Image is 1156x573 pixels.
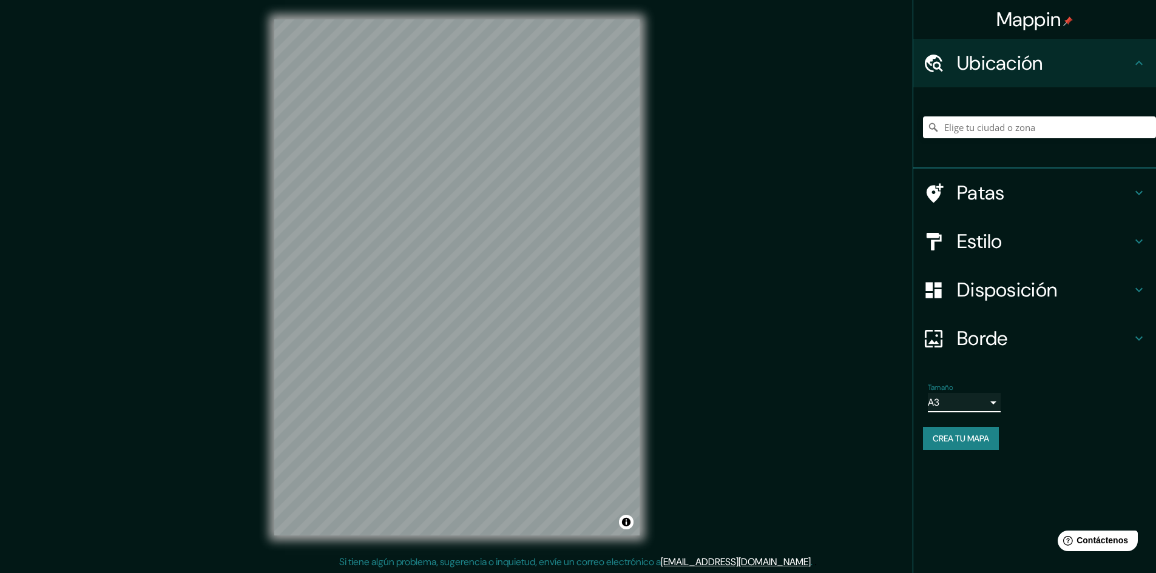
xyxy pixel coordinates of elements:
div: Borde [913,314,1156,363]
font: Patas [957,180,1005,206]
div: A3 [928,393,1001,412]
font: . [811,555,813,568]
button: Crea tu mapa [923,427,999,450]
div: Patas [913,169,1156,217]
font: Si tiene algún problema, sugerencia o inquietud, envíe un correo electrónico a [339,555,661,568]
font: A3 [928,396,939,409]
img: pin-icon.png [1063,16,1073,26]
div: Ubicación [913,39,1156,87]
div: Disposición [913,266,1156,314]
div: Estilo [913,217,1156,266]
input: Elige tu ciudad o zona [923,116,1156,138]
font: Estilo [957,229,1002,254]
font: Disposición [957,277,1057,303]
font: Crea tu mapa [933,433,989,444]
button: Activar o desactivar atribución [619,515,634,529]
font: Tamaño [928,383,953,392]
font: Mappin [996,7,1061,32]
font: Ubicación [957,50,1043,76]
a: [EMAIL_ADDRESS][DOMAIN_NAME] [661,555,811,568]
font: . [813,555,814,568]
font: . [814,555,817,568]
font: Borde [957,326,1008,351]
canvas: Mapa [274,19,640,535]
iframe: Lanzador de widgets de ayuda [1048,526,1143,560]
